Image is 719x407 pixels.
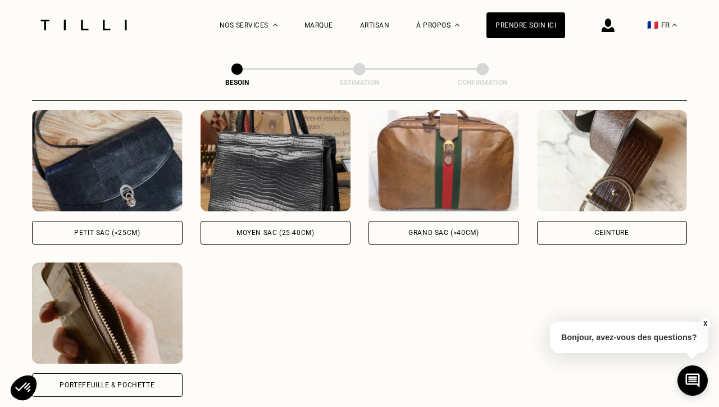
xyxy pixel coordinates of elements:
[74,229,140,236] div: Petit sac (<25cm)
[672,24,677,26] img: menu déroulant
[602,19,615,32] img: icône connexion
[37,20,131,30] img: Logo du service de couturière Tilli
[550,322,708,353] p: Bonjour, avez-vous des questions?
[699,318,711,330] button: X
[181,79,293,87] div: Besoin
[360,21,390,29] a: Artisan
[32,263,183,364] img: Tilli retouche votre Portefeuille & Pochette
[201,110,351,211] img: Tilli retouche votre Moyen sac (25-40cm)
[455,24,459,26] img: Menu déroulant à propos
[537,110,688,211] img: Tilli retouche votre Ceinture
[486,12,565,38] a: Prendre soin ici
[595,229,629,236] div: Ceinture
[426,79,539,87] div: Confirmation
[60,382,154,388] div: Portefeuille & Pochette
[273,24,277,26] img: Menu déroulant
[368,110,519,211] img: Tilli retouche votre Grand sac (>40cm)
[408,229,479,236] div: Grand sac (>40cm)
[303,79,416,87] div: Estimation
[647,20,658,30] span: 🇫🇷
[236,229,314,236] div: Moyen sac (25-40cm)
[32,110,183,211] img: Tilli retouche votre Petit sac (<25cm)
[304,21,333,29] a: Marque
